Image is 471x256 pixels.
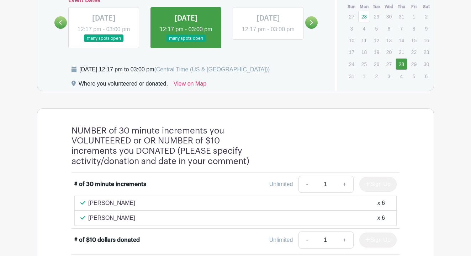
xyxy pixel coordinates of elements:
[395,3,408,10] th: Thu
[79,80,168,91] div: Where you volunteered or donated,
[408,23,420,34] p: 8
[371,35,382,46] p: 12
[396,71,407,82] p: 4
[408,35,420,46] p: 15
[336,232,354,249] a: +
[383,59,395,70] p: 27
[346,35,358,46] p: 10
[383,3,395,10] th: Wed
[396,23,407,34] p: 7
[420,47,432,58] p: 23
[396,11,407,22] p: 31
[72,126,267,167] h4: NUMBER of 30 minute increments you VOLUNTEERED or OR NUMBER of $10 increments you DONATED (PLEASE...
[346,59,358,70] p: 24
[358,11,370,22] a: 28
[396,58,407,70] a: 28
[371,47,382,58] p: 19
[420,23,432,34] p: 9
[358,3,370,10] th: Mon
[88,199,135,207] p: [PERSON_NAME]
[420,71,432,82] p: 6
[74,236,140,244] div: # of $10 dollars donated
[174,80,206,91] a: View on Map
[396,47,407,58] p: 21
[345,3,358,10] th: Sun
[88,214,135,222] p: [PERSON_NAME]
[383,47,395,58] p: 20
[420,35,432,46] p: 16
[370,3,383,10] th: Tue
[420,59,432,70] p: 30
[408,3,420,10] th: Fri
[298,232,315,249] a: -
[377,214,385,222] div: x 6
[371,11,382,22] p: 29
[79,65,270,74] div: [DATE] 12:17 pm to 03:00 pm
[371,23,382,34] p: 5
[336,176,354,193] a: +
[408,59,420,70] p: 29
[396,35,407,46] p: 14
[358,35,370,46] p: 11
[269,236,293,244] div: Unlimited
[408,47,420,58] p: 22
[358,71,370,82] p: 1
[358,59,370,70] p: 25
[420,3,433,10] th: Sat
[154,66,270,72] span: (Central Time (US & [GEOGRAPHIC_DATA]))
[371,59,382,70] p: 26
[420,11,432,22] p: 2
[358,23,370,34] p: 4
[346,71,358,82] p: 31
[377,199,385,207] div: x 6
[346,11,358,22] p: 27
[408,71,420,82] p: 5
[371,71,382,82] p: 2
[346,47,358,58] p: 17
[383,35,395,46] p: 13
[298,176,315,193] a: -
[383,23,395,34] p: 6
[383,71,395,82] p: 3
[74,180,146,189] div: # of 30 minute increments
[408,11,420,22] p: 1
[358,47,370,58] p: 18
[269,180,293,189] div: Unlimited
[346,23,358,34] p: 3
[383,11,395,22] p: 30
